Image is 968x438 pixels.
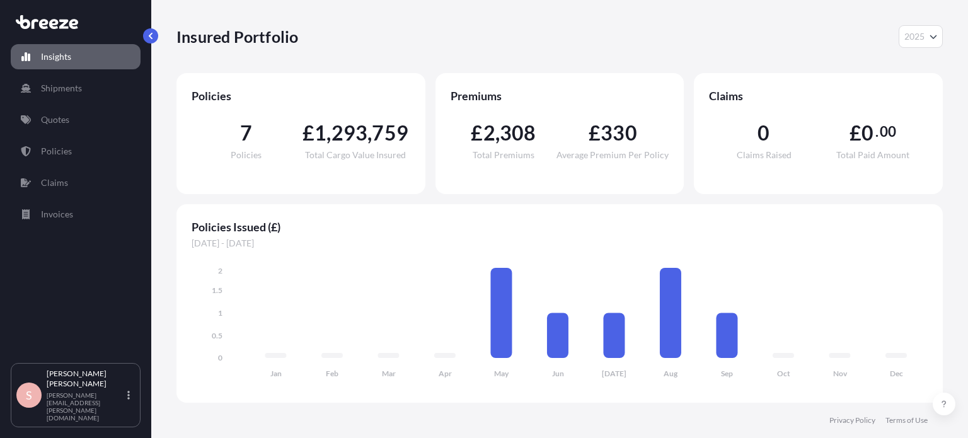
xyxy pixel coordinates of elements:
[270,369,282,378] tspan: Jan
[326,123,331,143] span: ,
[382,369,396,378] tspan: Mar
[212,331,222,340] tspan: 0.5
[11,76,141,101] a: Shipments
[601,123,637,143] span: 330
[41,50,71,63] p: Insights
[890,369,903,378] tspan: Dec
[495,123,500,143] span: ,
[314,123,326,143] span: 1
[231,151,262,159] span: Policies
[833,369,848,378] tspan: Nov
[41,176,68,189] p: Claims
[212,285,222,295] tspan: 1.5
[26,389,32,401] span: S
[709,88,928,103] span: Claims
[47,369,125,389] p: [PERSON_NAME] [PERSON_NAME]
[850,123,861,143] span: £
[439,369,452,378] tspan: Apr
[451,88,669,103] span: Premiums
[721,369,733,378] tspan: Sep
[885,415,928,425] a: Terms of Use
[777,369,790,378] tspan: Oct
[240,123,252,143] span: 7
[602,369,626,378] tspan: [DATE]
[218,353,222,362] tspan: 0
[305,151,406,159] span: Total Cargo Value Insured
[11,107,141,132] a: Quotes
[302,123,314,143] span: £
[11,202,141,227] a: Invoices
[326,369,338,378] tspan: Feb
[11,139,141,164] a: Policies
[904,30,925,43] span: 2025
[11,170,141,195] a: Claims
[218,308,222,318] tspan: 1
[589,123,601,143] span: £
[471,123,483,143] span: £
[829,415,875,425] a: Privacy Policy
[861,123,873,143] span: 0
[192,237,928,250] span: [DATE] - [DATE]
[473,151,534,159] span: Total Premiums
[192,88,410,103] span: Policies
[218,266,222,275] tspan: 2
[500,123,536,143] span: 308
[494,369,509,378] tspan: May
[664,369,678,378] tspan: Aug
[41,208,73,221] p: Invoices
[758,123,769,143] span: 0
[836,151,909,159] span: Total Paid Amount
[552,369,564,378] tspan: Jun
[11,44,141,69] a: Insights
[41,145,72,158] p: Policies
[41,82,82,95] p: Shipments
[483,123,495,143] span: 2
[372,123,408,143] span: 759
[331,123,368,143] span: 293
[41,113,69,126] p: Quotes
[880,127,896,137] span: 00
[47,391,125,422] p: [PERSON_NAME][EMAIL_ADDRESS][PERSON_NAME][DOMAIN_NAME]
[737,151,792,159] span: Claims Raised
[367,123,372,143] span: ,
[899,25,943,48] button: Year Selector
[556,151,669,159] span: Average Premium Per Policy
[875,127,879,137] span: .
[176,26,298,47] p: Insured Portfolio
[192,219,928,234] span: Policies Issued (£)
